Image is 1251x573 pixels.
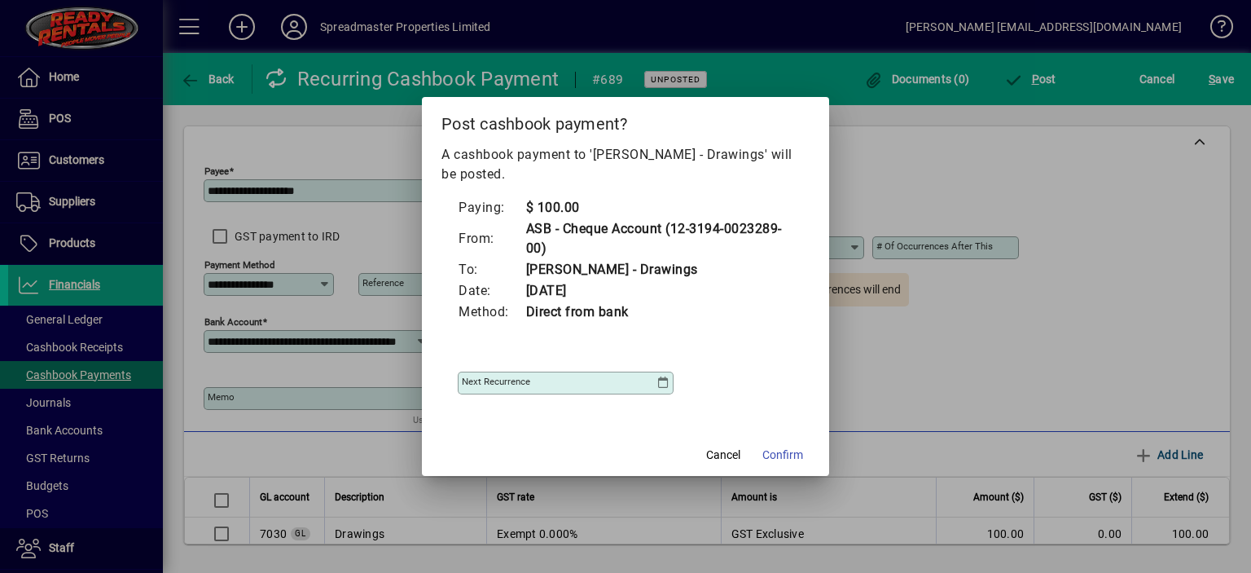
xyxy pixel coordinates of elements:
td: ASB - Cheque Account (12-3194-0023289-00) [525,218,794,259]
button: Cancel [697,440,749,469]
td: Date: [458,280,525,302]
td: [DATE] [525,280,794,302]
button: Confirm [756,440,810,469]
mat-label: Next recurrence [462,376,530,387]
td: From: [458,218,525,259]
td: Paying: [458,197,525,218]
td: Direct from bank [525,302,794,323]
span: Confirm [762,447,803,464]
span: Cancel [706,447,740,464]
td: $ 100.00 [525,197,794,218]
td: To: [458,259,525,280]
h2: Post cashbook payment? [422,97,829,144]
td: [PERSON_NAME] - Drawings [525,259,794,280]
td: Method: [458,302,525,323]
p: A cashbook payment to '[PERSON_NAME] - Drawings' will be posted. [441,145,810,184]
